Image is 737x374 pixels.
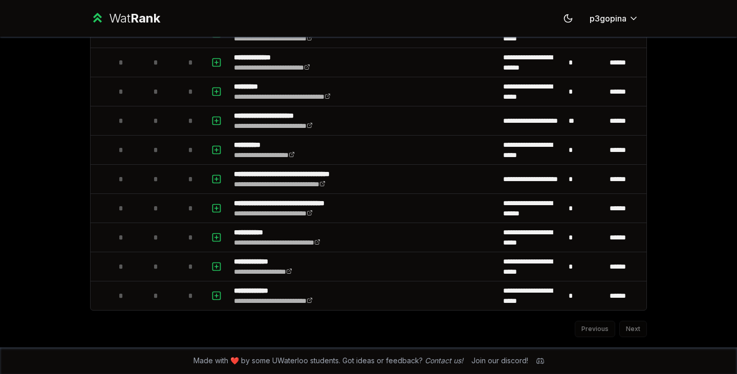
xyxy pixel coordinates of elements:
button: p3gopina [581,9,647,28]
a: WatRank [90,10,160,27]
a: Contact us! [425,356,463,365]
span: Made with ❤️ by some UWaterloo students. Got ideas or feedback? [193,356,463,366]
span: Rank [131,11,160,26]
div: Wat [109,10,160,27]
span: p3gopina [590,12,626,25]
div: Join our discord! [471,356,528,366]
